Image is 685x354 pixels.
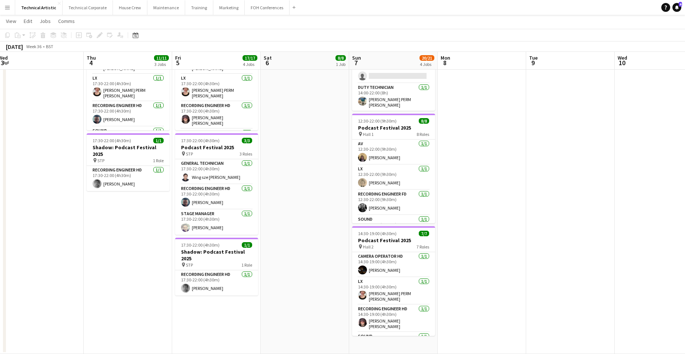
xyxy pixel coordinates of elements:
app-card-role: Recording Engineer HD1/117:30-22:00 (4h30m)[PERSON_NAME] [87,101,170,127]
h3: Podcast Festival 2025 [175,144,258,151]
div: 3 Jobs [154,61,168,67]
app-job-card: 17:30-22:00 (4h30m)1/1Shadow: Podcast Festival 2025 STP1 RoleRecording Engineer HD1/117:30-22:00 ... [175,238,258,295]
app-card-role: Duty Technician1/114:00-22:00 (8h)[PERSON_NAME] PERM [PERSON_NAME] [352,83,435,111]
div: BST [46,44,53,49]
span: 12:30-22:00 (9h30m) [358,118,397,124]
app-card-role: Sound1/1 [175,129,258,154]
span: STP [186,151,193,157]
span: 1 Role [241,262,252,268]
span: Jobs [40,18,51,24]
span: 6 [263,59,272,67]
app-card-role: Recording Engineer HD1/114:30-19:00 (4h30m)[PERSON_NAME] [PERSON_NAME] [352,305,435,332]
span: 17:30-22:00 (4h30m) [181,138,220,143]
h3: Podcast Festival 2025 [352,124,435,131]
button: Technical Artistic [15,0,63,15]
div: 1 Job [336,61,345,67]
span: 20/21 [420,55,434,61]
a: View [3,16,19,26]
app-card-role: LX1/114:30-19:00 (4h30m)[PERSON_NAME] PERM [PERSON_NAME] [352,277,435,305]
button: Maintenance [147,0,185,15]
app-job-card: 17:30-22:00 (4h30m)3/3Podcast Festival 2025 STP3 RolesGeneral Technician1/117:30-22:00 (4h30m)Win... [175,133,258,235]
app-card-role: LX1/117:30-22:00 (4h30m)[PERSON_NAME] PERM [PERSON_NAME] [87,74,170,101]
app-job-card: 17:30-22:00 (4h30m)5/5Podcast Festival 2025 Hall 25 RolesAV1/117:30-22:00 (4h30m)[PERSON_NAME] PE... [175,21,258,130]
app-card-role: Recording Engineer HD1/117:30-22:00 (4h30m)[PERSON_NAME] [175,270,258,295]
span: 14:30-19:00 (4h30m) [358,231,397,236]
app-card-role: Sound1/112:30-22:00 (9h30m) [352,215,435,240]
span: Comms [58,18,75,24]
app-card-role: Recording Engineer FD1/112:30-22:00 (9h30m)[PERSON_NAME] [352,190,435,215]
h3: Shadow: Podcast Festival 2025 [87,144,170,157]
span: Sat [264,54,272,61]
span: Mon [441,54,450,61]
span: Week 36 [24,44,43,49]
span: 1 Role [153,158,164,163]
span: Hall 1 [363,131,374,137]
span: Hall 2 [363,244,374,250]
span: 9 [528,59,538,67]
app-card-role: Recording Engineer HD1/117:30-22:00 (4h30m)[PERSON_NAME] [PERSON_NAME] [175,101,258,129]
span: 7 [351,59,361,67]
span: 17:30-22:00 (4h30m) [93,138,131,143]
span: 17/17 [243,55,257,61]
h3: Podcast Festival 2025 [352,237,435,244]
span: Fri [175,54,181,61]
a: 4 [672,3,681,12]
app-card-role: LX1/117:30-22:00 (4h30m)[PERSON_NAME] PERM [PERSON_NAME] [175,74,258,101]
span: 4 [679,2,682,7]
app-card-role: Camera Operator HD1/114:30-19:00 (4h30m)[PERSON_NAME] [352,252,435,277]
span: 7 Roles [417,244,429,250]
a: Comms [55,16,78,26]
button: Technical Corporate [63,0,113,15]
h3: Shadow: Podcast Festival 2025 [175,248,258,262]
app-card-role: Sound1/1 [87,127,170,152]
span: 3/3 [242,138,252,143]
span: 8 [440,59,450,67]
span: 1/1 [153,138,164,143]
a: Edit [21,16,35,26]
span: 8 Roles [417,131,429,137]
a: Jobs [37,16,54,26]
button: Marketing [213,0,245,15]
span: 7/7 [419,231,429,236]
span: 5 [174,59,181,67]
app-card-role: General Technician1/117:30-22:00 (4h30m)Wing sze [PERSON_NAME] [175,159,258,184]
app-card-role: Stage Manager1/117:30-22:00 (4h30m)[PERSON_NAME] [175,210,258,235]
div: [DATE] [6,43,23,50]
span: Thu [87,54,96,61]
span: Edit [24,18,32,24]
app-job-card: 17:30-22:00 (4h30m)1/1Shadow: Podcast Festival 2025 STP1 RoleRecording Engineer HD1/117:30-22:00 ... [87,133,170,191]
app-job-card: 14:30-19:00 (4h30m)7/7Podcast Festival 2025 Hall 27 RolesCamera Operator HD1/114:30-19:00 (4h30m)... [352,226,435,336]
button: House Crew [113,0,147,15]
app-card-role: LX1/112:30-22:00 (9h30m)[PERSON_NAME] [352,165,435,190]
span: 11/11 [154,55,169,61]
span: STP [97,158,104,163]
span: Sun [352,54,361,61]
button: FOH Conferences [245,0,290,15]
app-card-role: Recording Engineer HD1/117:30-22:00 (4h30m)[PERSON_NAME] [87,166,170,191]
span: 4 [86,59,96,67]
span: 17:30-22:00 (4h30m) [181,242,220,248]
app-job-card: 12:30-22:00 (9h30m)8/8Podcast Festival 2025 Hall 18 RolesAV1/112:30-22:00 (9h30m)[PERSON_NAME]LX1... [352,114,435,223]
span: 10 [616,59,627,67]
span: Tue [529,54,538,61]
app-card-role: Recording Engineer HD1/117:30-22:00 (4h30m)[PERSON_NAME] [175,184,258,210]
button: Training [185,0,213,15]
span: View [6,18,16,24]
app-job-card: 17:30-22:00 (4h30m)5/5Podcast Festival 2025 Hall 25 RolesAV1/117:30-22:00 (4h30m)[PERSON_NAME] PE... [87,21,170,130]
span: 1/1 [242,242,252,248]
span: STP [186,262,193,268]
span: 8/8 [419,118,429,124]
span: 8/8 [335,55,346,61]
div: 4 Jobs [420,61,434,67]
span: 3 Roles [240,151,252,157]
div: 4 Jobs [243,61,257,67]
span: Wed [618,54,627,61]
app-card-role: AV1/112:30-22:00 (9h30m)[PERSON_NAME] [352,140,435,165]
